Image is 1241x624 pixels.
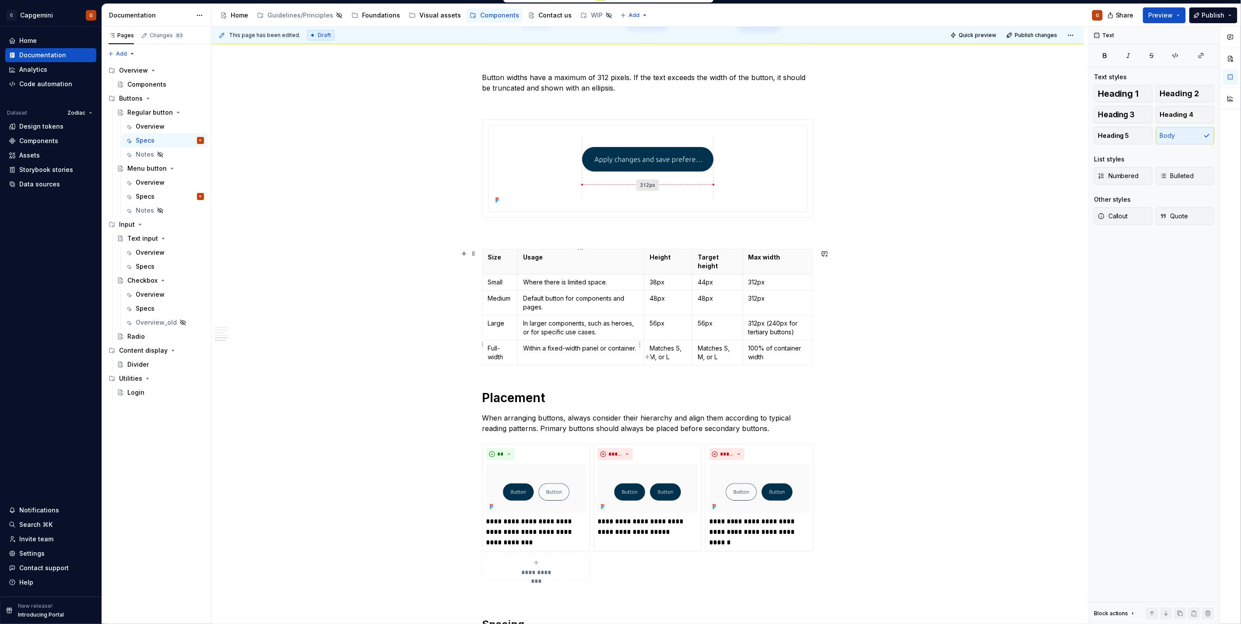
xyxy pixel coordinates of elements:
[488,344,513,361] p: Full-width
[1156,207,1215,225] button: Quote
[1098,110,1135,119] span: Heading 3
[127,234,158,243] div: Text input
[113,161,207,175] a: Menu button
[127,276,158,285] div: Checkbox
[650,294,687,303] p: 48px
[217,8,252,22] a: Home
[136,122,165,131] div: Overview
[19,122,63,131] div: Design tokens
[63,107,96,119] button: Zodiac
[5,34,96,48] a: Home
[1094,85,1153,102] button: Heading 1
[105,63,207,400] div: Page tree
[18,611,64,618] p: Introducing Portal
[591,11,603,20] div: WIP
[362,11,400,20] div: Foundations
[119,374,142,383] div: Utilities
[136,178,165,187] div: Overview
[19,36,37,45] div: Home
[113,77,207,91] a: Components
[119,94,143,103] div: Buttons
[629,12,640,19] span: Add
[136,262,155,271] div: Specs
[318,32,331,39] span: Draft
[127,164,167,173] div: Menu button
[105,63,207,77] div: Overview
[749,319,807,337] p: 312px (240px for tertiary buttons)
[1096,12,1099,19] div: G
[1094,155,1125,164] div: List styles
[419,11,461,20] div: Visual assets
[1202,11,1225,20] span: Publish
[1094,207,1153,225] button: Callout
[1103,7,1139,23] button: Share
[1094,127,1153,144] button: Heading 5
[1015,32,1057,39] span: Publish changes
[488,253,513,262] p: Size
[105,48,138,60] button: Add
[19,80,72,88] div: Code automation
[122,245,207,259] a: Overview
[466,8,523,22] a: Components
[698,344,738,361] p: Matches S, M, or L
[113,231,207,245] a: Text input
[488,319,513,328] p: Large
[67,109,85,116] span: Zodiac
[105,344,207,358] div: Content display
[5,177,96,191] a: Data sources
[267,11,333,20] div: Guidelines/Principles
[1094,195,1131,204] div: Other styles
[231,11,248,20] div: Home
[200,192,202,201] div: G
[89,12,93,19] div: G
[1098,172,1139,180] span: Numbered
[5,148,96,162] a: Assets
[127,332,145,341] div: Radio
[127,360,149,369] div: Divider
[5,77,96,91] a: Code automation
[105,372,207,386] div: Utilities
[348,8,404,22] a: Foundations
[136,206,154,215] div: Notes
[113,105,207,119] a: Regular button
[1149,11,1173,20] span: Preview
[1156,167,1215,185] button: Bulleted
[136,136,155,145] div: Specs
[136,192,155,201] div: Specs
[650,344,687,361] p: Matches S, M, or L
[405,8,464,22] a: Visual assets
[1098,212,1128,221] span: Callout
[749,278,807,287] p: 312px
[6,10,17,21] div: C
[122,175,207,189] a: Overview
[698,253,738,270] p: Target height
[105,91,207,105] div: Buttons
[1160,110,1194,119] span: Heading 4
[1189,7,1237,23] button: Publish
[19,151,40,160] div: Assets
[650,278,687,287] p: 38px
[1094,106,1153,123] button: Heading 3
[1156,106,1215,123] button: Heading 4
[122,259,207,273] a: Specs
[486,464,587,513] img: c521410b-3486-4133-a0a8-9ceae2cb7cd6.png
[253,8,346,22] a: Guidelines/Principles
[5,547,96,561] a: Settings
[1156,85,1215,102] button: Heading 2
[113,386,207,400] a: Login
[136,318,177,327] div: Overview_old
[523,253,639,262] p: Usage
[523,278,639,287] p: Where there is limited space.
[122,147,207,161] a: Notes
[5,503,96,517] button: Notifications
[127,388,144,397] div: Login
[7,109,27,116] div: Dataset
[18,603,53,610] p: New release!
[127,108,173,117] div: Regular button
[136,248,165,257] div: Overview
[5,63,96,77] a: Analytics
[5,48,96,62] a: Documentation
[19,520,53,529] div: Search ⌘K
[109,11,192,20] div: Documentation
[119,346,168,355] div: Content display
